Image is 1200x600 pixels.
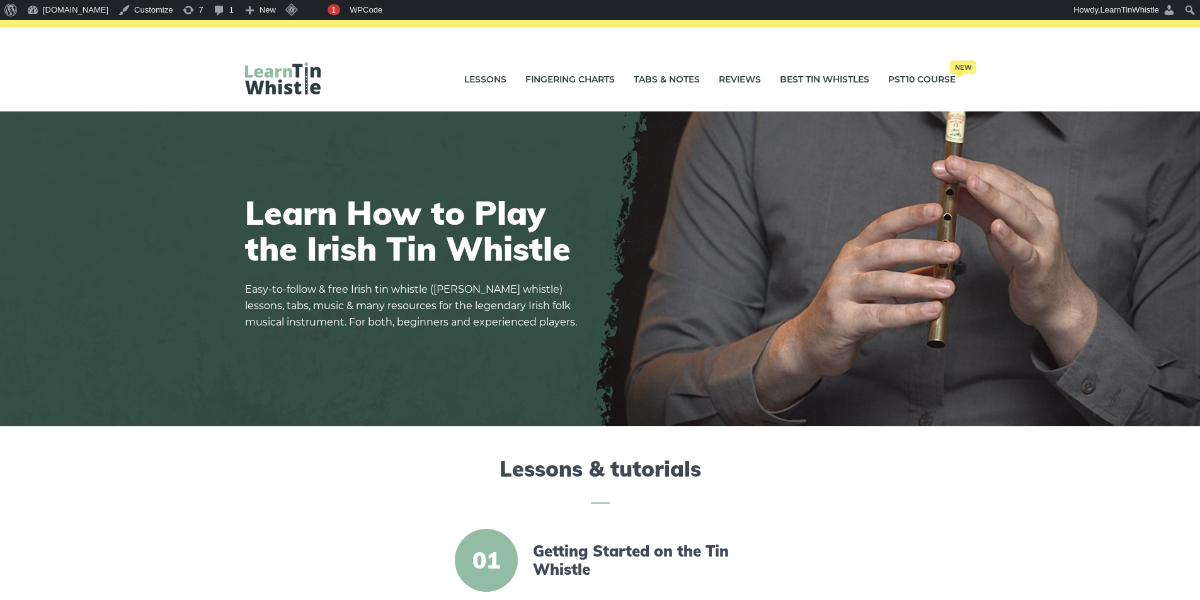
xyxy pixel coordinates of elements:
[455,529,518,592] span: 01
[719,64,761,96] a: Reviews
[464,64,506,96] a: Lessons
[634,64,700,96] a: Tabs & Notes
[888,64,956,96] a: PST10 CourseNew
[245,456,956,504] h2: Lessons & tutorials
[245,62,321,94] img: LearnTinWhistle.com
[533,542,750,579] a: Getting Started on the Tin Whistle
[245,281,585,331] p: Easy-to-follow & free Irish tin whistle ([PERSON_NAME] whistle) lessons, tabs, music & many resou...
[245,195,585,266] h1: Learn How to Play the Irish Tin Whistle
[331,5,336,14] span: 1
[525,64,615,96] a: Fingering Charts
[780,64,869,96] a: Best Tin Whistles
[1100,5,1159,14] span: LearnTinWhistle
[950,60,976,74] span: New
